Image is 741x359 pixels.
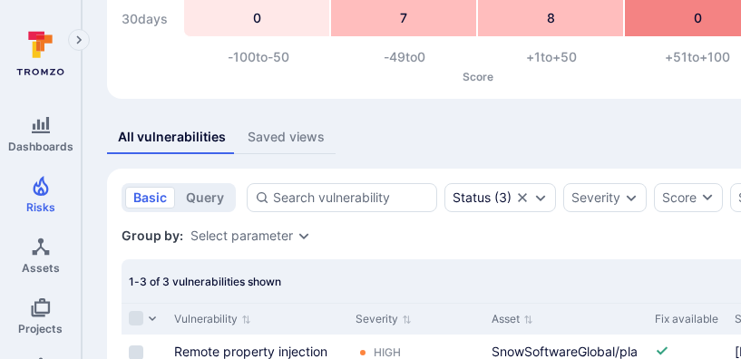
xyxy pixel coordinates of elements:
button: Select parameter [190,228,293,243]
button: query [178,187,232,209]
div: grouping parameters [190,228,311,243]
span: Group by: [122,227,183,245]
button: Score [654,183,723,212]
button: Clear selection [515,190,530,205]
span: Risks [26,200,55,214]
button: Severity [571,190,620,205]
button: Expand navigation menu [68,29,90,51]
button: Status(3) [453,190,512,205]
div: Fix available [655,311,720,327]
button: Expand dropdown [624,190,639,205]
div: Status [453,190,491,205]
span: Dashboards [8,140,73,153]
div: +1 to +50 [478,48,625,66]
div: 30 days [122,1,176,37]
div: -49 to 0 [332,48,479,66]
button: Sort by Asset [492,312,533,326]
button: Sort by Severity [356,312,412,326]
span: Assets [22,261,60,275]
span: Projects [18,322,63,335]
span: Select all rows [129,311,143,325]
button: Expand dropdown [533,190,548,205]
div: All vulnerabilities [118,128,226,146]
a: Remote property injection [174,344,327,359]
div: Saved views [248,128,325,146]
div: -100 to -50 [185,48,332,66]
div: ( 3 ) [453,190,512,205]
input: Search vulnerability [273,189,429,207]
button: Expand dropdown [297,228,311,243]
button: basic [125,187,175,209]
i: Expand navigation menu [73,33,85,48]
div: Score [662,189,697,207]
button: Sort by Vulnerability [174,312,251,326]
span: 1-3 of 3 vulnerabilities shown [129,275,281,288]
